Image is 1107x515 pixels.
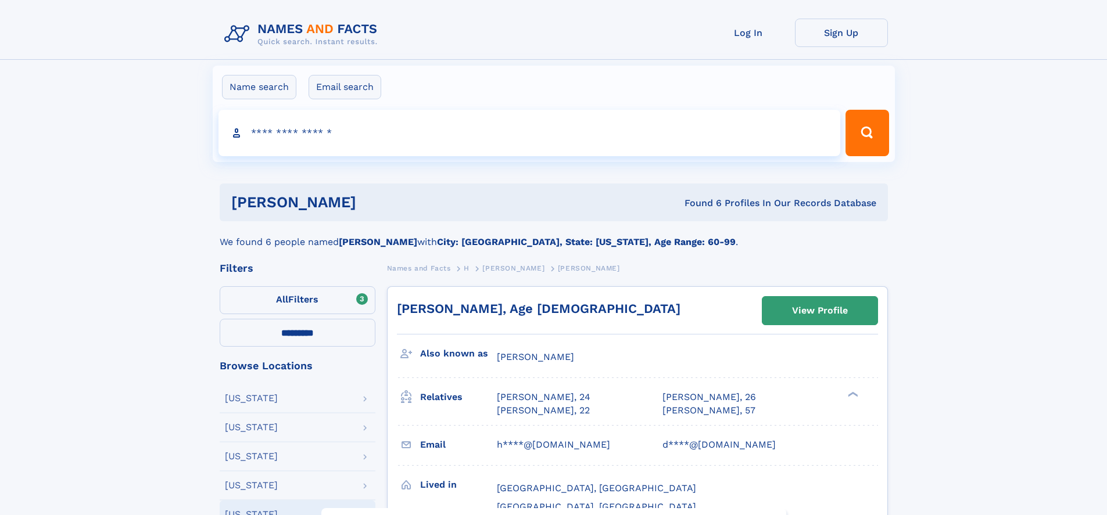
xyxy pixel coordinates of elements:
[420,435,497,455] h3: Email
[520,197,876,210] div: Found 6 Profiles In Our Records Database
[795,19,888,47] a: Sign Up
[225,481,278,490] div: [US_STATE]
[420,475,497,495] h3: Lived in
[662,391,756,404] a: [PERSON_NAME], 26
[497,391,590,404] a: [PERSON_NAME], 24
[846,110,889,156] button: Search Button
[387,261,451,275] a: Names and Facts
[276,294,288,305] span: All
[231,195,521,210] h1: [PERSON_NAME]
[220,19,387,50] img: Logo Names and Facts
[497,404,590,417] a: [PERSON_NAME], 22
[845,391,859,398] div: ❯
[218,110,841,156] input: search input
[497,501,696,512] span: [GEOGRAPHIC_DATA], [GEOGRAPHIC_DATA]
[220,263,375,273] div: Filters
[437,236,736,247] b: City: [GEOGRAPHIC_DATA], State: [US_STATE], Age Range: 60-99
[420,387,497,407] h3: Relatives
[482,264,544,272] span: [PERSON_NAME]
[558,264,620,272] span: [PERSON_NAME]
[420,344,497,363] h3: Also known as
[220,361,375,371] div: Browse Locations
[309,75,381,99] label: Email search
[464,261,470,275] a: H
[464,264,470,272] span: H
[397,301,680,316] a: [PERSON_NAME], Age [DEMOGRAPHIC_DATA]
[225,452,278,461] div: [US_STATE]
[662,404,755,417] a: [PERSON_NAME], 57
[339,236,417,247] b: [PERSON_NAME]
[702,19,795,47] a: Log In
[762,297,877,325] a: View Profile
[222,75,296,99] label: Name search
[792,297,848,324] div: View Profile
[497,351,574,362] span: [PERSON_NAME]
[220,221,888,249] div: We found 6 people named with .
[482,261,544,275] a: [PERSON_NAME]
[220,286,375,314] label: Filters
[497,482,696,494] span: [GEOGRAPHIC_DATA], [GEOGRAPHIC_DATA]
[225,423,278,432] div: [US_STATE]
[225,394,278,403] div: [US_STATE]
